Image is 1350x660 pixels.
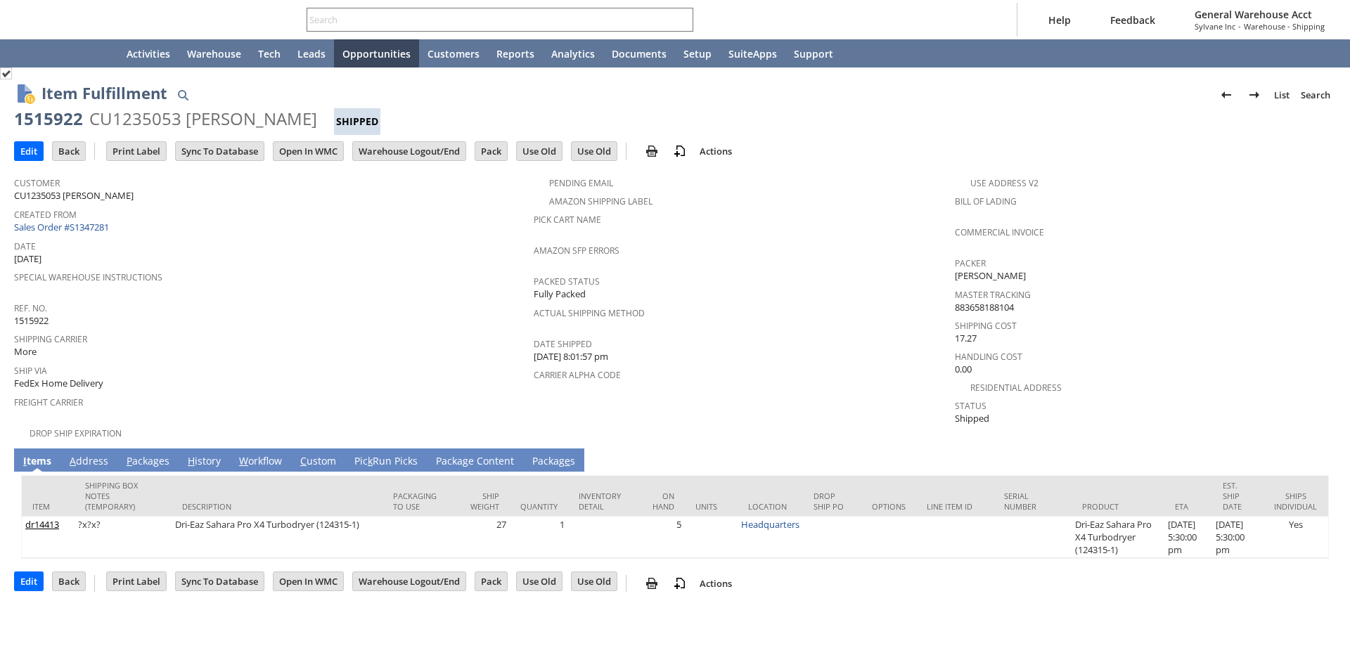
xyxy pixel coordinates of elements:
[307,11,674,28] input: Search
[955,289,1031,301] a: Master Tracking
[107,572,166,590] input: Print Label
[549,195,652,207] a: Amazon Shipping Label
[127,47,170,60] span: Activities
[297,454,340,470] a: Custom
[393,491,444,512] div: Packaging to Use
[517,142,562,160] input: Use Old
[551,47,595,60] span: Analytics
[572,572,617,590] input: Use Old
[25,45,42,62] svg: Recent Records
[30,427,122,439] a: Drop Ship Expiration
[1223,480,1252,512] div: Est. Ship Date
[955,363,972,376] span: 0.00
[14,396,83,408] a: Freight Carrier
[549,177,613,189] a: Pending Email
[14,333,87,345] a: Shipping Carrier
[59,45,76,62] svg: Shortcuts
[741,518,799,531] a: Headquarters
[1238,21,1241,32] span: -
[258,47,281,60] span: Tech
[794,47,833,60] span: Support
[289,39,334,67] a: Leads
[529,454,579,470] a: Packages
[274,572,343,590] input: Open In WMC
[432,454,517,470] a: Package Content
[510,517,568,558] td: 1
[955,301,1014,314] span: 883658188104
[543,39,603,67] a: Analytics
[184,454,224,470] a: History
[488,39,543,67] a: Reports
[14,377,103,390] span: FedEx Home Delivery
[89,108,317,130] div: CU1235053 [PERSON_NAME]
[1164,517,1212,558] td: [DATE] 5:30:00 pm
[1295,84,1336,106] a: Search
[638,517,685,558] td: 5
[455,517,510,558] td: 27
[20,454,55,470] a: Items
[748,501,792,512] div: Location
[14,365,47,377] a: Ship Via
[14,240,36,252] a: Date
[534,307,645,319] a: Actual Shipping Method
[927,501,983,512] div: Line Item ID
[1263,517,1328,558] td: Yes
[955,257,986,269] a: Packer
[955,226,1044,238] a: Commercial Invoice
[534,350,608,363] span: [DATE] 8:01:57 pm
[334,39,419,67] a: Opportunities
[517,572,562,590] input: Use Old
[274,142,343,160] input: Open In WMC
[579,491,628,512] div: Inventory Detail
[955,412,989,425] span: Shipped
[419,39,488,67] a: Customers
[14,177,60,189] a: Customer
[1246,86,1263,103] img: Next
[188,454,195,467] span: H
[1195,21,1235,32] span: Sylvane Inc
[475,142,507,160] input: Pack
[720,39,785,67] a: SuiteApps
[955,269,1026,283] span: [PERSON_NAME]
[955,195,1017,207] a: Bill Of Lading
[1218,86,1235,103] img: Previous
[75,517,172,558] td: ?x?x?
[1082,501,1153,512] div: Product
[14,345,37,358] span: More
[534,214,601,226] a: Pick Cart Name
[14,252,41,266] span: [DATE]
[534,338,592,350] a: Date Shipped
[353,572,465,590] input: Warehouse Logout/End
[93,45,110,62] svg: Home
[1273,491,1318,512] div: Ships Individual
[1175,501,1202,512] div: ETA
[872,501,906,512] div: Options
[970,177,1039,189] a: Use Address V2
[694,577,738,590] a: Actions
[1268,84,1295,106] a: List
[955,351,1022,363] a: Handling Cost
[85,480,161,512] div: Shipping Box Notes (Temporary)
[118,39,179,67] a: Activities
[465,491,499,512] div: Ship Weight
[649,491,674,512] div: On Hand
[955,400,986,412] a: Status
[728,47,777,60] span: SuiteApps
[1048,13,1071,27] span: Help
[475,572,507,590] input: Pack
[187,47,241,60] span: Warehouse
[17,39,51,67] a: Recent Records
[496,47,534,60] span: Reports
[14,209,77,221] a: Created From
[1004,491,1061,512] div: Serial Number
[15,572,43,590] input: Edit
[182,501,372,512] div: Description
[176,142,264,160] input: Sync To Database
[671,143,688,160] img: add-record.svg
[174,86,191,103] img: Quick Find
[675,39,720,67] a: Setup
[970,382,1062,394] a: Residential Address
[14,271,162,283] a: Special Warehouse Instructions
[300,454,307,467] span: C
[15,142,43,160] input: Edit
